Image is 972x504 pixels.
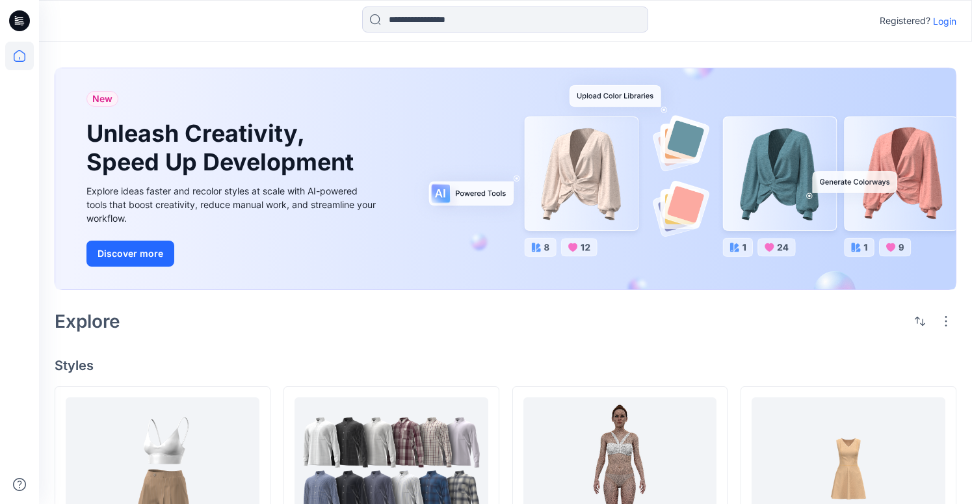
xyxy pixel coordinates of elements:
span: New [92,91,112,107]
h1: Unleash Creativity, Speed Up Development [86,120,360,176]
p: Registered? [880,13,930,29]
h2: Explore [55,311,120,332]
div: Explore ideas faster and recolor styles at scale with AI-powered tools that boost creativity, red... [86,184,379,225]
p: Login [933,14,956,28]
h4: Styles [55,358,956,373]
a: Discover more [86,241,379,267]
button: Discover more [86,241,174,267]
